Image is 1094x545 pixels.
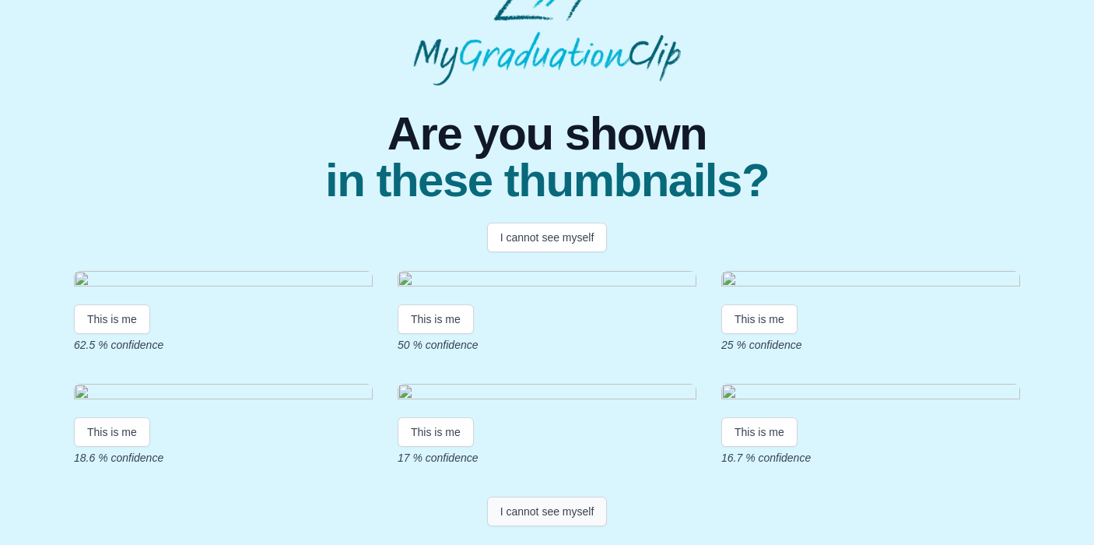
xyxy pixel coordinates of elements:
[74,384,373,405] img: 5651e7e6ff133ed4e2125d9cb38b810fd08cdb65.gif
[487,497,608,526] button: I cannot see myself
[721,337,1020,353] p: 25 % confidence
[74,304,150,334] button: This is me
[74,417,150,447] button: This is me
[721,271,1020,292] img: 32b755eb7705b230104451142be16b6c1823e8cd.gif
[721,304,798,334] button: This is me
[74,337,373,353] p: 62.5 % confidence
[398,384,696,405] img: d5b07017bf506b368fba1e51f987e700f8d8ffcc.gif
[325,157,769,204] span: in these thumbnails?
[74,271,373,292] img: efe3cffc2c876859e0f729edba3e1a32248103a2.gif
[398,417,474,447] button: This is me
[325,111,769,157] span: Are you shown
[721,417,798,447] button: This is me
[398,450,696,466] p: 17 % confidence
[721,384,1020,405] img: a53a868256c35c6d46c35cd211397919e27532bb.gif
[74,450,373,466] p: 18.6 % confidence
[398,304,474,334] button: This is me
[487,223,608,252] button: I cannot see myself
[721,450,1020,466] p: 16.7 % confidence
[398,337,696,353] p: 50 % confidence
[398,271,696,292] img: 3d6df6655a241055653763f371353449992b5372.gif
